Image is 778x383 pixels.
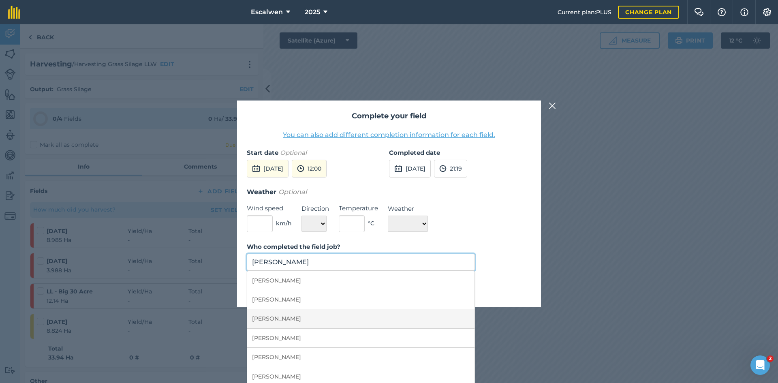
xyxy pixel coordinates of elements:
span: Current plan : PLUS [558,8,611,17]
span: km/h [276,219,292,228]
span: 2025 [305,7,320,17]
img: svg+xml;base64,PD94bWwgdmVyc2lvbj0iMS4wIiBlbmNvZGluZz0idXRmLTgiPz4KPCEtLSBHZW5lcmF0b3I6IEFkb2JlIE... [252,164,260,173]
iframe: Intercom live chat [750,355,770,375]
img: svg+xml;base64,PHN2ZyB4bWxucz0iaHR0cDovL3d3dy53My5vcmcvMjAwMC9zdmciIHdpZHRoPSIyMiIgaGVpZ2h0PSIzMC... [549,101,556,111]
em: Optional [278,188,307,196]
button: [DATE] [247,160,289,178]
span: Escalwen [251,7,283,17]
img: svg+xml;base64,PD94bWwgdmVyc2lvbj0iMS4wIiBlbmNvZGluZz0idXRmLTgiPz4KPCEtLSBHZW5lcmF0b3I6IEFkb2JlIE... [394,164,402,173]
label: Direction [301,204,329,214]
button: [DATE] [389,160,431,178]
strong: Completed date [389,149,440,156]
h2: Complete your field [247,110,531,122]
a: Change plan [618,6,679,19]
img: A question mark icon [717,8,727,16]
h3: Weather [247,187,531,197]
button: 21:19 [434,160,467,178]
label: Weather [388,204,428,214]
em: Optional [280,149,307,156]
img: Two speech bubbles overlapping with the left bubble in the forefront [694,8,704,16]
img: A cog icon [762,8,772,16]
button: 12:00 [292,160,327,178]
img: svg+xml;base64,PD94bWwgdmVyc2lvbj0iMS4wIiBlbmNvZGluZz0idXRmLTgiPz4KPCEtLSBHZW5lcmF0b3I6IEFkb2JlIE... [297,164,304,173]
li: [PERSON_NAME] [247,290,474,309]
img: svg+xml;base64,PHN2ZyB4bWxucz0iaHR0cDovL3d3dy53My5vcmcvMjAwMC9zdmciIHdpZHRoPSIxNyIgaGVpZ2h0PSIxNy... [740,7,748,17]
li: [PERSON_NAME] [247,271,474,290]
button: You can also add different completion information for each field. [283,130,495,140]
span: ° C [368,219,374,228]
span: 2 [767,355,774,362]
strong: Start date [247,149,278,156]
img: fieldmargin Logo [8,6,20,19]
img: svg+xml;base64,PD94bWwgdmVyc2lvbj0iMS4wIiBlbmNvZGluZz0idXRmLTgiPz4KPCEtLSBHZW5lcmF0b3I6IEFkb2JlIE... [439,164,447,173]
strong: Who completed the field job? [247,243,340,250]
label: Temperature [339,203,378,213]
label: Wind speed [247,203,292,213]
